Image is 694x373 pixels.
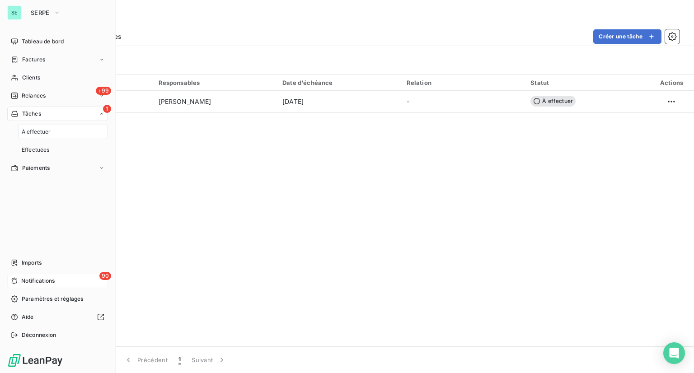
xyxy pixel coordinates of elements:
[282,79,396,86] div: Date d'échéance
[530,96,576,107] span: À effectuer
[22,37,64,46] span: Tableau de bord
[22,56,45,64] span: Factures
[530,79,644,86] div: Statut
[173,350,186,369] button: 1
[22,259,42,267] span: Imports
[22,313,34,321] span: Aide
[282,97,304,106] span: [DATE]
[593,29,661,44] button: Créer une tâche
[31,9,50,16] span: SERPE
[22,74,40,82] span: Clients
[7,310,108,324] a: Aide
[22,128,51,136] span: À effectuer
[99,272,111,280] span: 90
[118,350,173,369] button: Précédent
[7,5,22,20] div: SE
[21,277,55,285] span: Notifications
[22,295,83,303] span: Paramètres et réglages
[22,110,41,118] span: Tâches
[401,91,525,112] td: -
[663,342,685,364] div: Open Intercom Messenger
[22,164,50,172] span: Paiements
[22,146,50,154] span: Effectuées
[159,79,272,86] div: Responsables
[159,97,211,106] span: [PERSON_NAME]
[22,331,56,339] span: Déconnexion
[407,79,520,86] div: Relation
[96,87,111,95] span: +99
[103,105,111,113] span: 1
[186,350,232,369] button: Suivant
[655,79,689,86] div: Actions
[178,355,181,364] span: 1
[22,92,46,100] span: Relances
[7,353,63,368] img: Logo LeanPay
